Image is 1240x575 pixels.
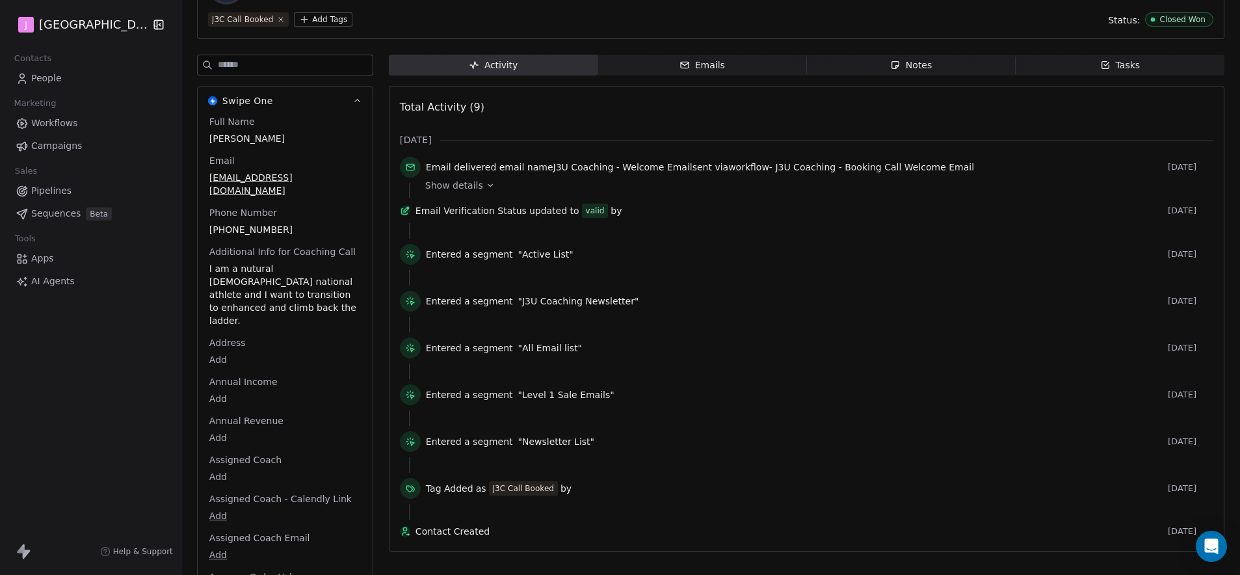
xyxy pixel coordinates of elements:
span: Add [209,431,361,444]
span: Workflows [31,116,78,130]
span: Tag Added [426,482,473,495]
span: as [476,482,486,495]
a: Show details [425,179,1204,192]
div: J3C Call Booked [493,483,554,494]
span: Help & Support [113,546,173,557]
span: Email [207,154,237,167]
span: Entered a segment [426,388,513,401]
span: [DATE] [1168,526,1213,537]
span: Email delivered [426,162,496,172]
span: [DATE] [1168,343,1213,353]
span: [PHONE_NUMBER] [209,223,361,236]
span: updated to [529,204,579,217]
span: "Level 1 Sale Emails" [518,388,614,401]
span: AI Agents [31,274,75,288]
span: Total Activity (9) [400,101,484,113]
span: Full Name [207,115,257,128]
span: Entered a segment [426,435,513,448]
span: Add [209,392,361,405]
span: Annual Income [207,375,280,388]
span: [DATE] [1168,206,1213,216]
button: Swipe OneSwipe One [198,87,373,115]
span: Tools [9,229,41,248]
span: Email Verification Status [416,204,527,217]
span: Add [209,509,361,522]
span: [DATE] [1168,162,1213,172]
span: J3U Coaching - Welcome Email [553,162,693,172]
span: Sales [9,161,43,181]
span: J [25,18,27,31]
span: J3U Coaching - Booking Call Welcome Email [775,162,974,172]
span: "Active List" [518,248,574,261]
div: valid [586,204,605,217]
span: "J3U Coaching Newsletter" [518,295,639,308]
div: Closed Won [1159,15,1206,24]
span: Add [209,353,361,366]
button: J[GEOGRAPHIC_DATA] [16,14,143,36]
span: Contacts [8,49,57,68]
span: "Newsletter List" [518,435,594,448]
span: by [561,482,572,495]
a: Campaigns [10,135,170,157]
span: Marketing [8,94,62,113]
div: Tasks [1100,59,1141,72]
span: Contact Created [416,525,1163,538]
span: Entered a segment [426,341,513,354]
span: Phone Number [207,206,280,219]
div: Emails [679,59,725,72]
div: Open Intercom Messenger [1196,531,1227,562]
span: [DATE] [1168,249,1213,260]
span: [DATE] [1168,483,1213,494]
span: Swipe One [222,94,273,107]
span: Apps [31,252,54,265]
span: Entered a segment [426,295,513,308]
span: [EMAIL_ADDRESS][DOMAIN_NAME] [209,171,361,197]
span: Annual Revenue [207,414,286,427]
a: AI Agents [10,271,170,292]
span: I am a nutural [DEMOGRAPHIC_DATA] national athlete and I want to transition to enhanced and climb... [209,262,361,327]
span: [DATE] [1168,390,1213,400]
span: Sequences [31,207,81,221]
a: Pipelines [10,180,170,202]
span: Assigned Coach Email [207,531,313,544]
span: Assigned Coach [207,453,284,466]
img: Swipe One [208,96,217,105]
span: Campaigns [31,139,82,153]
button: Add Tags [294,12,352,27]
span: Address [207,336,248,349]
span: Show details [425,179,483,192]
a: Workflows [10,113,170,134]
span: Status: [1108,14,1140,27]
span: email name sent via workflow - [426,161,974,174]
span: Additional Info for Coaching Call [207,245,358,258]
span: Beta [86,207,112,221]
span: [DATE] [400,133,432,146]
span: [DATE] [1168,296,1213,306]
span: [GEOGRAPHIC_DATA] [39,16,148,33]
span: [DATE] [1168,436,1213,447]
a: People [10,68,170,89]
span: Entered a segment [426,248,513,261]
div: J3C Call Booked [212,14,273,25]
span: Add [209,470,361,483]
div: Notes [890,59,932,72]
span: by [611,204,622,217]
span: [PERSON_NAME] [209,132,361,145]
a: Apps [10,248,170,269]
a: SequencesBeta [10,203,170,224]
a: Help & Support [100,546,173,557]
span: People [31,72,62,85]
span: Add [209,548,361,561]
span: Pipelines [31,184,72,198]
span: "All Email list" [518,341,583,354]
span: Assigned Coach - Calendly Link [207,492,354,505]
